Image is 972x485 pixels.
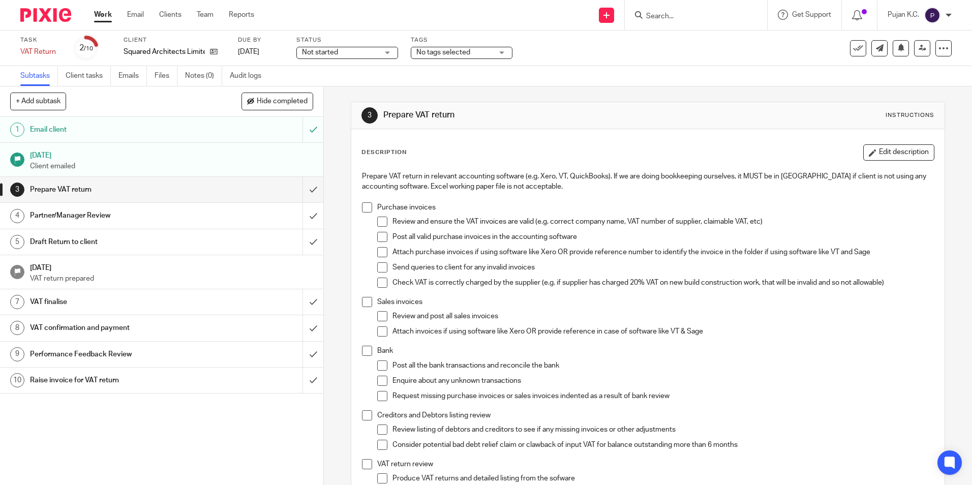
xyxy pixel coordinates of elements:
[30,274,314,284] p: VAT return prepared
[84,46,93,51] small: /10
[10,93,66,110] button: + Add subtask
[30,122,205,137] h1: Email client
[411,36,512,44] label: Tags
[296,36,398,44] label: Status
[30,373,205,388] h1: Raise invoice for VAT return
[392,376,933,386] p: Enquire about any unknown transactions
[238,48,259,55] span: [DATE]
[30,260,314,273] h1: [DATE]
[392,425,933,435] p: Review listing of debtors and creditors to see if any missing invoices or other adjustments
[361,148,407,157] p: Description
[924,7,940,23] img: svg%3E
[30,347,205,362] h1: Performance Feedback Review
[10,209,24,223] div: 4
[302,49,338,56] span: Not started
[257,98,308,106] span: Hide completed
[392,391,933,401] p: Request missing purchase invoices or sales invoices indented as a result of bank review
[392,232,933,242] p: Post all valid purchase invoices in the accounting software
[20,8,71,22] img: Pixie
[377,297,933,307] p: Sales invoices
[79,42,93,54] div: 2
[377,459,933,469] p: VAT return review
[241,93,313,110] button: Hide completed
[30,182,205,197] h1: Prepare VAT return
[66,66,111,86] a: Client tasks
[888,10,919,20] p: Pujan K.C.
[30,320,205,336] h1: VAT confirmation and payment
[10,123,24,137] div: 1
[362,171,933,192] p: Prepare VAT return in relevant accounting software (e.g. Xero, VT, QuickBooks). If we are doing b...
[645,12,737,21] input: Search
[392,473,933,483] p: Produce VAT returns and detailed listing from the sofware
[416,49,470,56] span: No tags selected
[10,183,24,197] div: 3
[124,47,205,57] p: Squared Architects Limited
[124,36,225,44] label: Client
[230,66,269,86] a: Audit logs
[392,278,933,288] p: Check VAT is correctly charged by the supplier (e.g. if supplier has charged 20% VAT on new build...
[377,346,933,356] p: Bank
[238,36,284,44] label: Due by
[792,11,831,18] span: Get Support
[185,66,222,86] a: Notes (0)
[392,262,933,272] p: Send queries to client for any invalid invoices
[392,217,933,227] p: Review and ensure the VAT invoices are valid (e.g. correct company name, VAT number of supplier, ...
[392,360,933,371] p: Post all the bank transactions and reconcile the bank
[30,148,314,161] h1: [DATE]
[30,234,205,250] h1: Draft Return to client
[30,294,205,310] h1: VAT finalise
[361,107,378,124] div: 3
[392,247,933,257] p: Attach purchase invoices if using software like Xero OR provide reference number to identify the ...
[159,10,181,20] a: Clients
[10,373,24,387] div: 10
[30,208,205,223] h1: Partner/Manager Review
[127,10,144,20] a: Email
[20,66,58,86] a: Subtasks
[863,144,934,161] button: Edit description
[229,10,254,20] a: Reports
[10,235,24,249] div: 5
[10,295,24,309] div: 7
[392,326,933,337] p: Attach invoices if using software like Xero OR provide reference in case of software like VT & Sage
[383,110,670,120] h1: Prepare VAT return
[10,321,24,335] div: 8
[10,347,24,361] div: 9
[377,202,933,213] p: Purchase invoices
[155,66,177,86] a: Files
[886,111,934,119] div: Instructions
[20,47,61,57] div: VAT Return
[197,10,214,20] a: Team
[118,66,147,86] a: Emails
[377,410,933,420] p: Creditors and Debtors listing review
[20,36,61,44] label: Task
[392,311,933,321] p: Review and post all sales invoices
[30,161,314,171] p: Client emailed
[392,440,933,450] p: Consider potential bad debt relief claim or clawback of input VAT for balance outstanding more th...
[94,10,112,20] a: Work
